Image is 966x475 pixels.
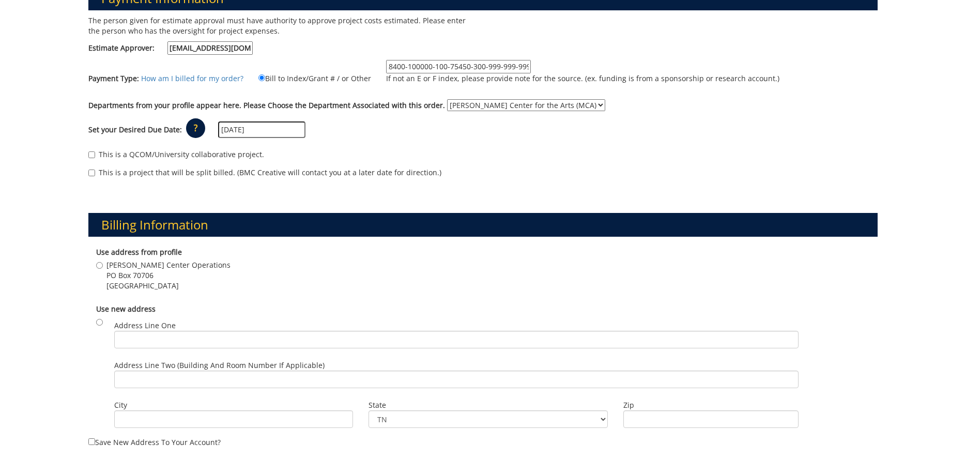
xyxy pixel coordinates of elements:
span: [PERSON_NAME] Center Operations [106,260,231,270]
label: State [369,400,608,410]
label: This is a project that will be split billed. (BMC Creative will contact you at a later date for d... [88,167,441,178]
input: City [114,410,354,428]
label: Address Line One [114,320,799,348]
input: If not an E or F index, please provide note for the source. (ex. funding is from a sponsorship or... [386,60,531,73]
input: This is a project that will be split billed. (BMC Creative will contact you at a later date for d... [88,170,95,176]
p: ? [186,118,205,138]
input: [PERSON_NAME] Center Operations PO Box 70706 [GEOGRAPHIC_DATA] [96,262,103,269]
b: Use new address [96,304,156,314]
input: Address Line One [114,331,799,348]
input: MM/DD/YYYY [218,121,305,138]
b: Use address from profile [96,247,182,257]
input: Bill to Index/Grant # / or Other [258,74,265,81]
label: Departments from your profile appear here. Please Choose the Department Associated with this order. [88,100,445,111]
input: Save new address to your account? [88,438,95,445]
input: Address Line Two (Building and Room Number if applicable) [114,371,799,388]
label: City [114,400,354,410]
label: Payment Type: [88,73,139,84]
label: Address Line Two (Building and Room Number if applicable) [114,360,799,388]
label: Bill to Index/Grant # / or Other [246,72,371,84]
label: Set your Desired Due Date: [88,125,182,135]
input: Zip [623,410,799,428]
span: PO Box 70706 [106,270,231,281]
h3: Billing Information [88,213,878,237]
span: [GEOGRAPHIC_DATA] [106,281,231,291]
label: Zip [623,400,799,410]
label: This is a QCOM/University collaborative project. [88,149,264,160]
input: Estimate Approver: [167,41,253,55]
label: Estimate Approver: [88,41,253,55]
p: The person given for estimate approval must have authority to approve project costs estimated. Pl... [88,16,476,36]
input: This is a QCOM/University collaborative project. [88,151,95,158]
p: If not an E or F index, please provide note for the source. (ex. funding is from a sponsorship or... [386,73,779,84]
a: How am I billed for my order? [141,73,243,83]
